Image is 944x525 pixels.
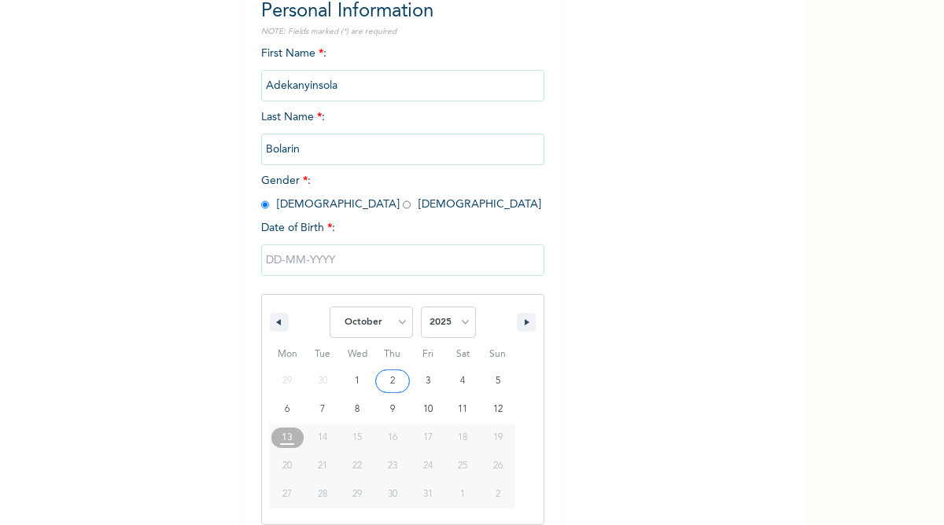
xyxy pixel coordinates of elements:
button: 27 [270,480,305,508]
input: Enter your first name [261,70,544,101]
span: Thu [375,342,411,367]
button: 11 [445,395,481,424]
span: 19 [493,424,503,452]
span: Wed [340,342,375,367]
span: 15 [352,424,362,452]
button: 29 [340,480,375,508]
span: 4 [460,367,465,395]
span: 29 [352,480,362,508]
span: 27 [282,480,292,508]
button: 3 [410,367,445,395]
span: 26 [493,452,503,480]
span: 8 [355,395,360,424]
span: 23 [388,452,397,480]
button: 14 [305,424,341,452]
span: 9 [390,395,395,424]
button: 30 [375,480,411,508]
button: 6 [270,395,305,424]
button: 31 [410,480,445,508]
span: 18 [458,424,467,452]
button: 7 [305,395,341,424]
span: 12 [493,395,503,424]
span: 11 [458,395,467,424]
span: 10 [423,395,433,424]
span: 7 [320,395,325,424]
span: First Name : [261,48,544,91]
button: 24 [410,452,445,480]
span: 13 [282,424,293,452]
span: 2 [390,367,395,395]
button: 15 [340,424,375,452]
button: 9 [375,395,411,424]
span: Last Name : [261,112,544,155]
span: Mon [270,342,305,367]
button: 25 [445,452,481,480]
button: 4 [445,367,481,395]
span: Tue [305,342,341,367]
button: 16 [375,424,411,452]
button: 2 [375,367,411,395]
span: 25 [458,452,467,480]
button: 28 [305,480,341,508]
button: 20 [270,452,305,480]
button: 8 [340,395,375,424]
button: 17 [410,424,445,452]
button: 22 [340,452,375,480]
input: DD-MM-YYYY [261,244,544,276]
button: 18 [445,424,481,452]
span: 17 [423,424,433,452]
button: 23 [375,452,411,480]
button: 21 [305,452,341,480]
span: 30 [388,480,397,508]
span: 1 [355,367,360,395]
span: Fri [410,342,445,367]
span: Date of Birth : [261,220,335,237]
span: 16 [388,424,397,452]
span: 20 [282,452,292,480]
button: 10 [410,395,445,424]
span: 22 [352,452,362,480]
span: 24 [423,452,433,480]
span: 14 [318,424,327,452]
span: Gender : [DEMOGRAPHIC_DATA] [DEMOGRAPHIC_DATA] [261,175,541,210]
span: 5 [496,367,500,395]
button: 12 [480,395,515,424]
button: 26 [480,452,515,480]
span: 21 [318,452,327,480]
span: 28 [318,480,327,508]
span: Sun [480,342,515,367]
span: Sat [445,342,481,367]
span: 3 [426,367,430,395]
span: 31 [423,480,433,508]
input: Enter your last name [261,134,544,165]
span: 6 [285,395,289,424]
button: 19 [480,424,515,452]
p: NOTE: Fields marked (*) are required [261,26,544,38]
button: 13 [270,424,305,452]
button: 5 [480,367,515,395]
button: 1 [340,367,375,395]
